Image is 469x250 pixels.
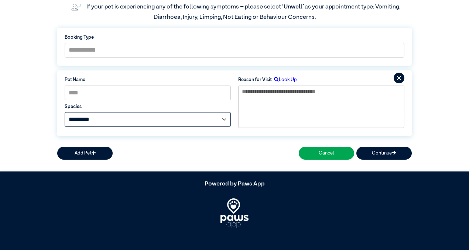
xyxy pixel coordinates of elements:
[65,103,231,110] label: Species
[69,1,83,13] img: vet
[238,76,272,83] label: Reason for Visit
[272,76,297,83] label: Look Up
[65,76,231,83] label: Pet Name
[86,4,401,20] label: If your pet is experiencing any of the following symptoms – please select as your appointment typ...
[65,34,404,41] label: Booking Type
[281,4,305,10] span: “Unwell”
[356,147,412,160] button: Continue
[57,147,113,160] button: Add Pet
[220,198,249,228] img: PawsApp
[299,147,354,160] button: Cancel
[57,181,412,188] h5: Powered by Paws App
